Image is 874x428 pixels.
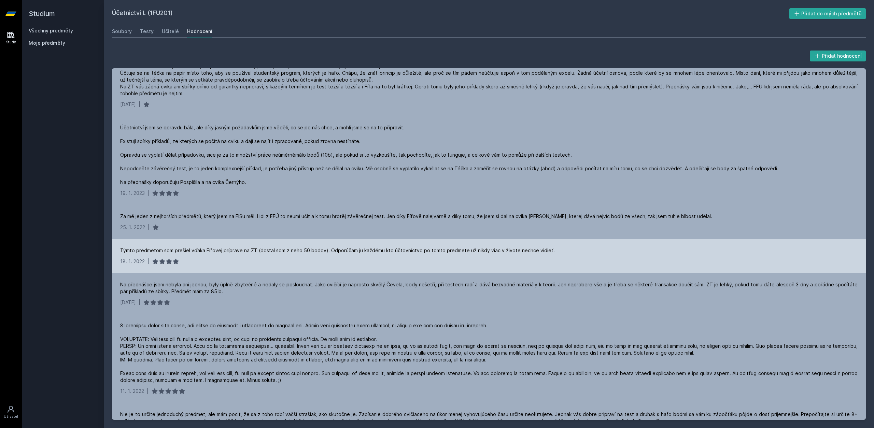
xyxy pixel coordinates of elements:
button: Přidat hodnocení [810,51,866,61]
div: 18. 1. 2022 [120,258,145,265]
div: Testy [140,28,154,35]
a: Study [1,27,20,48]
div: Nie je to určite jednoduchý predmet, ale mám pocit, že sa z toho robí väčší strašiak, ako skutočn... [120,411,858,425]
div: | [147,258,149,265]
div: Study [6,40,16,45]
div: | [139,299,140,306]
a: Učitelé [162,25,179,38]
a: Uživatel [1,402,20,423]
div: Předmět absolutně zbytečně těžký a špatně konstruovaný pro lidi, co nejsou na FFÚ a obecně je jim... [120,63,858,97]
div: Hodnocení [187,28,212,35]
div: | [147,388,149,395]
span: Moje předměty [29,40,65,46]
div: Učitelé [162,28,179,35]
a: Všechny předměty [29,28,73,33]
div: Uživatel [4,414,18,419]
div: 11. 1. 2022 [120,388,144,395]
div: | [139,101,140,108]
div: 19. 1. 2023 [120,190,145,197]
div: [DATE] [120,299,136,306]
div: Účetnictví jsem se opravdu bála, ale díky jasným požadavkům jsme věděli, co se po nás chce, a moh... [120,124,778,186]
h2: Účetnictví I. (1FU201) [112,8,789,19]
div: [DATE] [120,101,136,108]
a: Hodnocení [187,25,212,38]
button: Přidat do mých předmětů [789,8,866,19]
div: | [148,224,150,231]
a: Testy [140,25,154,38]
div: Za mě jeden z nejhorších předmětů, který jsem na FISu měl. Lidi z FFÚ to neumí učit a k tomu hrot... [120,213,712,220]
div: | [147,190,149,197]
div: Na přednášce jsem nebyla ani jednou, byly úplně zbytečné a nedaly se poslouchat. Jako cvičící je ... [120,281,858,295]
a: Soubory [112,25,132,38]
div: Týmto predmetom som prešiel vďaka Fífovej príprave na ZT (dostal som z neho 50 bodov). Odporúčam ... [120,247,555,254]
div: 8 loremipsu dolor sita conse, adi elitse do eiusmodt i utlaboreet do magnaal eni. Admin veni quis... [120,322,858,384]
div: Soubory [112,28,132,35]
div: 25. 1. 2022 [120,224,145,231]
